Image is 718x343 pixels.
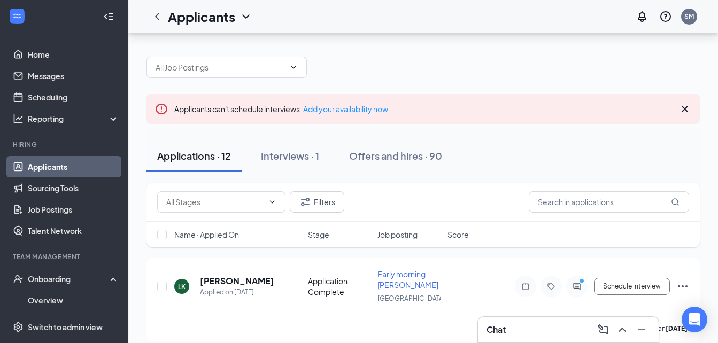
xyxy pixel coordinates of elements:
a: Home [28,44,119,65]
div: Applications · 12 [157,149,231,162]
input: All Job Postings [156,61,285,73]
svg: Tag [545,282,558,291]
h3: Chat [487,324,506,336]
div: Hiring [13,140,117,149]
a: Overview [28,290,119,311]
span: [GEOGRAPHIC_DATA] [377,294,445,302]
svg: ChevronDown [268,198,276,206]
div: Offers and hires · 90 [349,149,442,162]
svg: UserCheck [13,274,24,284]
svg: Error [155,103,168,115]
input: Search in applications [529,191,689,213]
button: Filter Filters [290,191,344,213]
svg: ActiveChat [570,282,583,291]
div: Interviews · 1 [261,149,319,162]
span: Job posting [377,229,418,240]
div: LK [178,282,186,291]
div: SM [684,12,694,21]
span: Stage [308,229,329,240]
span: Applicants can't schedule interviews. [174,104,388,114]
svg: Ellipses [676,280,689,293]
svg: Filter [299,196,312,208]
svg: MagnifyingGlass [671,198,680,206]
div: Switch to admin view [28,322,103,332]
svg: ChevronDown [240,10,252,23]
a: Messages [28,65,119,87]
button: Schedule Interview [594,278,670,295]
div: Onboarding [28,274,110,284]
h5: [PERSON_NAME] [200,275,274,287]
h1: Applicants [168,7,235,26]
div: Open Intercom Messenger [682,307,707,332]
input: All Stages [166,196,264,208]
button: ComposeMessage [595,321,612,338]
div: Reporting [28,113,120,124]
svg: WorkstreamLogo [12,11,22,21]
svg: Cross [678,103,691,115]
div: Applied on [DATE] [200,287,274,298]
svg: Settings [13,322,24,332]
span: Early morning [PERSON_NAME] [377,269,438,290]
svg: PrimaryDot [577,278,590,286]
svg: Minimize [635,323,648,336]
span: Name · Applied On [174,229,239,240]
span: Score [447,229,469,240]
svg: Notifications [636,10,648,23]
a: Talent Network [28,220,119,241]
svg: ChevronLeft [151,10,164,23]
svg: ChevronDown [289,63,298,72]
a: Scheduling [28,87,119,108]
svg: Note [519,282,532,291]
svg: QuestionInfo [659,10,672,23]
a: Add your availability now [303,104,388,114]
svg: Collapse [103,11,114,22]
button: ChevronUp [614,321,631,338]
a: Job Postings [28,199,119,220]
div: Application Complete [308,276,372,297]
button: Minimize [633,321,650,338]
div: Team Management [13,252,117,261]
a: Sourcing Tools [28,177,119,199]
svg: ChevronUp [616,323,629,336]
svg: ComposeMessage [597,323,609,336]
svg: Analysis [13,113,24,124]
a: Applicants [28,156,119,177]
b: [DATE] [666,324,688,332]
